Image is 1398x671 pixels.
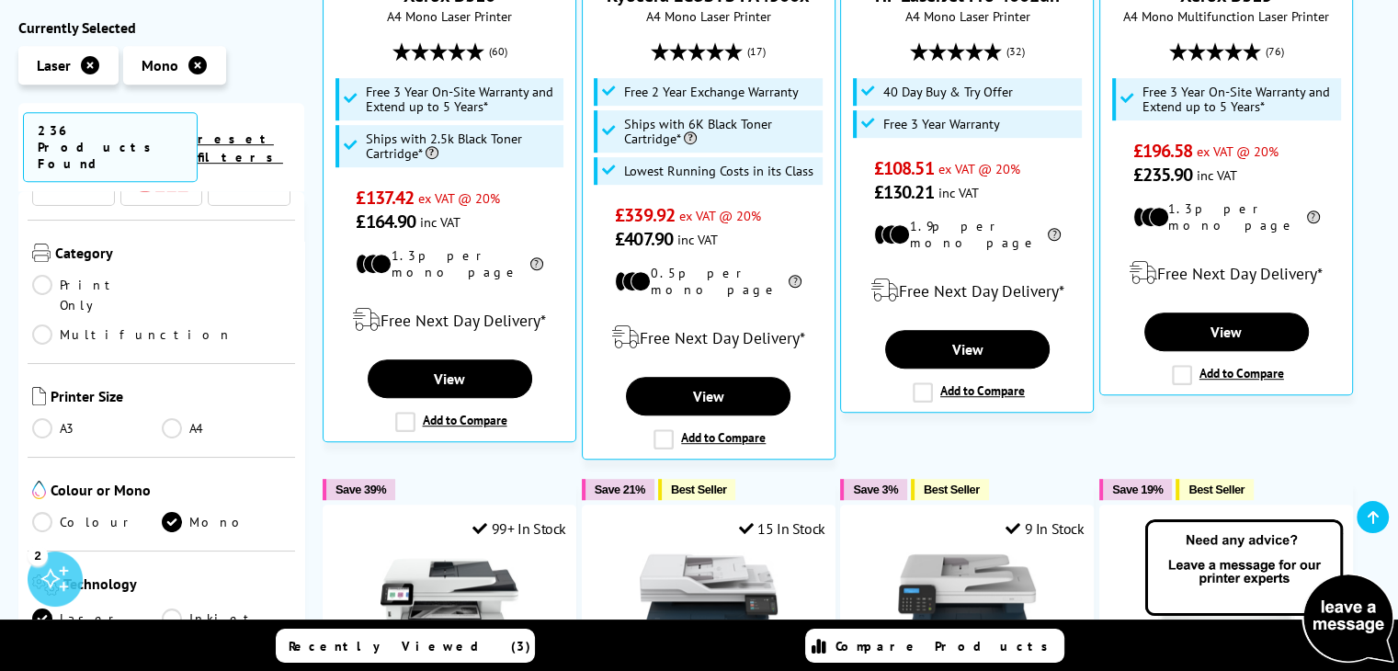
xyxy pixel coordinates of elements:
label: Add to Compare [913,382,1025,403]
div: 15 In Stock [739,519,825,538]
span: Category [55,244,290,266]
div: 9 In Stock [1006,519,1085,538]
span: Save 19% [1112,483,1163,496]
a: Mono [162,512,291,532]
div: modal_delivery [850,265,1084,316]
a: Inkjet [162,608,291,629]
a: Multifunction [32,324,233,345]
span: Printer Size [51,387,290,409]
span: Best Seller [671,483,727,496]
a: View [626,377,790,415]
span: Laser [37,56,71,74]
img: Colour or Mono [32,481,46,499]
span: (17) [747,34,766,69]
span: £196.58 [1133,139,1193,163]
span: (76) [1266,34,1284,69]
span: £137.42 [356,186,414,210]
span: Colour or Mono [51,481,290,503]
span: Save 21% [595,483,645,496]
li: 1.3p per mono page [1133,200,1320,233]
button: Save 3% [840,479,906,500]
label: Add to Compare [654,429,766,449]
span: Ships with 2.5k Black Toner Cartridge* [366,131,560,161]
span: (32) [1006,34,1025,69]
span: A4 Mono Laser Printer [850,7,1084,25]
span: ex VAT @ 20% [1197,142,1279,160]
span: A4 Mono Laser Printer [592,7,825,25]
button: Save 19% [1099,479,1172,500]
span: Lowest Running Costs in its Class [624,164,813,178]
span: £108.51 [874,156,934,180]
a: View [885,330,1050,369]
span: Free 3 Year On-Site Warranty and Extend up to 5 Years* [366,85,560,114]
a: Print Only [32,275,162,315]
span: ex VAT @ 20% [679,207,761,224]
div: Currently Selected [18,18,304,37]
span: ex VAT @ 20% [938,160,1020,177]
span: Save 3% [853,483,897,496]
span: Recently Viewed (3) [289,638,531,654]
span: Free 3 Year On-Site Warranty and Extend up to 5 Years* [1142,85,1336,114]
span: £339.92 [615,203,675,227]
div: 99+ In Stock [472,519,566,538]
span: ex VAT @ 20% [418,189,500,207]
span: Free 2 Year Exchange Warranty [624,85,799,99]
span: A4 Mono Laser Printer [333,7,566,25]
label: Add to Compare [395,412,507,432]
a: A3 [32,418,162,438]
span: £235.90 [1133,163,1193,187]
a: Recently Viewed (3) [276,629,535,663]
span: Free 3 Year Warranty [883,117,1000,131]
span: Best Seller [924,483,980,496]
span: Best Seller [1188,483,1245,496]
img: Category [32,244,51,262]
li: 0.5p per mono page [615,265,801,298]
span: A4 Mono Multifunction Laser Printer [1109,7,1343,25]
img: Open Live Chat window [1141,517,1398,667]
button: Best Seller [911,479,989,500]
span: £130.21 [874,180,934,204]
span: Technology [63,574,290,599]
div: 2 [28,545,48,565]
span: Compare Products [835,638,1058,654]
span: £407.90 [615,227,673,251]
a: Compare Products [805,629,1064,663]
button: Save 21% [582,479,654,500]
span: inc VAT [420,213,460,231]
a: A4 [162,418,291,438]
a: reset filters [198,131,283,165]
span: 236 Products Found [23,112,198,182]
span: £164.90 [356,210,415,233]
a: Laser [32,608,162,629]
span: inc VAT [1197,166,1237,184]
div: modal_delivery [592,312,825,363]
span: inc VAT [938,184,979,201]
div: modal_delivery [333,294,566,346]
li: 1.9p per mono page [874,218,1061,251]
span: Mono [142,56,178,74]
img: Printer Size [32,387,46,405]
button: Best Seller [1176,479,1254,500]
button: Best Seller [658,479,736,500]
div: modal_delivery [1109,247,1343,299]
span: Save 39% [335,483,386,496]
a: View [368,359,532,398]
label: Add to Compare [1172,365,1284,385]
span: inc VAT [677,231,718,248]
li: 1.3p per mono page [356,247,542,280]
a: View [1144,313,1309,351]
button: Save 39% [323,479,395,500]
span: Ships with 6K Black Toner Cartridge* [624,117,818,146]
span: 40 Day Buy & Try Offer [883,85,1013,99]
span: (60) [489,34,507,69]
a: Colour [32,512,162,532]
